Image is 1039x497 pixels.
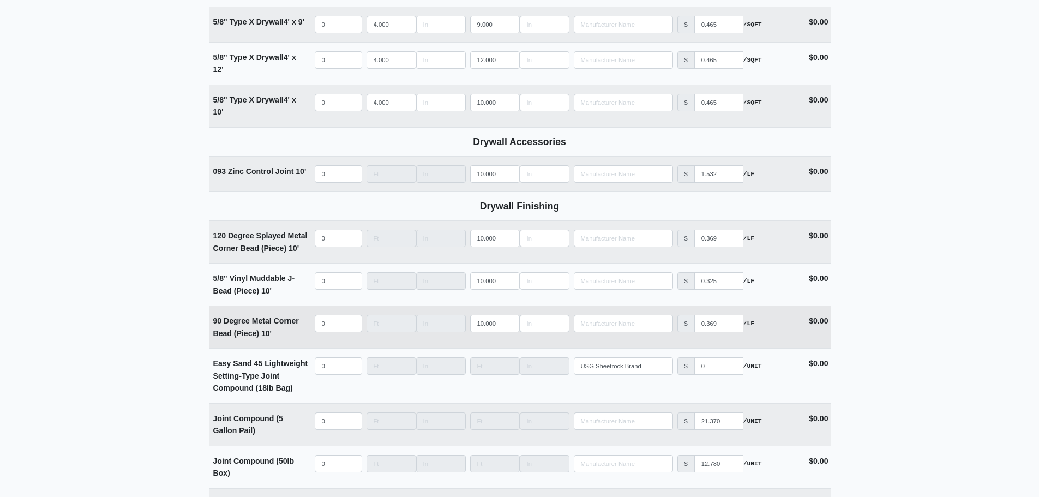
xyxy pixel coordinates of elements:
strong: 5/8" Type X Drywall [213,17,304,26]
input: Search [574,315,673,332]
input: manufacturer [694,165,743,183]
input: Search [574,455,673,472]
input: Length [520,230,569,247]
input: Length [416,412,466,430]
input: Length [520,455,569,472]
strong: $0.00 [809,53,828,62]
input: manufacturer [694,51,743,69]
input: Length [470,165,520,183]
strong: 5/8" Type X Drywall [213,53,296,74]
input: quantity [315,272,362,290]
span: 4' [284,17,290,26]
strong: /LF [743,276,754,286]
b: Drywall Finishing [480,201,560,212]
input: Length [416,315,466,332]
input: Length [520,165,569,183]
input: quantity [315,315,362,332]
input: Length [470,230,520,247]
input: Length [470,16,520,33]
input: quantity [315,51,362,69]
input: manufacturer [694,272,743,290]
input: Search [574,412,673,430]
div: $ [677,412,695,430]
input: Length [416,16,466,33]
input: Length [416,51,466,69]
strong: 90 Degree Metal Corner Bead (Piece) [213,316,299,338]
div: $ [677,272,695,290]
input: Length [367,94,416,111]
strong: /LF [743,169,754,179]
strong: /UNIT [743,361,762,371]
input: manufacturer [694,16,743,33]
input: Length [520,272,569,290]
input: Length [520,412,569,430]
strong: $0.00 [809,231,828,240]
input: Search [574,230,673,247]
strong: /SQFT [743,20,762,29]
span: 10' [261,286,272,295]
strong: /SQFT [743,98,762,107]
input: Length [520,51,569,69]
input: manufacturer [694,230,743,247]
span: 4' [284,53,290,62]
input: Length [416,455,466,472]
input: Length [470,315,520,332]
b: Drywall Accessories [473,136,566,147]
strong: $0.00 [809,316,828,325]
input: Length [520,16,569,33]
strong: Joint Compound (50lb Box) [213,457,295,478]
input: quantity [315,165,362,183]
input: Search [574,272,673,290]
input: Length [416,94,466,111]
input: quantity [315,16,362,33]
input: Length [367,412,416,430]
input: Length [470,357,520,375]
input: Length [367,315,416,332]
strong: $0.00 [809,167,828,176]
div: $ [677,51,695,69]
input: Length [367,51,416,69]
input: quantity [315,357,362,375]
input: Length [520,357,569,375]
input: manufacturer [694,94,743,111]
input: Length [367,272,416,290]
strong: $0.00 [809,17,828,26]
input: manufacturer [694,412,743,430]
input: Search [574,165,673,183]
span: x [292,95,296,104]
strong: /UNIT [743,416,762,426]
input: Length [416,230,466,247]
div: $ [677,315,695,332]
input: quantity [315,94,362,111]
strong: Easy Sand 45 Lightweight Setting-Type Joint Compound (18lb Bag) [213,359,308,392]
div: $ [677,16,695,33]
div: $ [677,230,695,247]
input: Length [416,165,466,183]
input: Search [574,94,673,111]
input: Search [574,16,673,33]
input: quantity [315,412,362,430]
strong: $0.00 [809,457,828,465]
input: Search [574,51,673,69]
strong: $0.00 [809,95,828,104]
input: Length [470,272,520,290]
input: Length [470,94,520,111]
strong: 5/8" Type X Drywall [213,95,296,117]
span: 9' [298,17,304,26]
span: 12' [213,65,224,74]
input: Length [520,315,569,332]
div: $ [677,357,695,375]
div: $ [677,165,695,183]
input: Length [416,272,466,290]
span: 10' [296,167,306,176]
strong: $0.00 [809,414,828,423]
input: Length [470,51,520,69]
strong: 120 Degree Splayed Metal Corner Bead (Piece) [213,231,308,253]
span: 10' [289,244,299,253]
span: 10' [261,329,272,338]
span: 10' [213,107,224,116]
input: Length [367,455,416,472]
strong: 5/8" Vinyl Muddable J-Bead (Piece) [213,274,295,295]
div: $ [677,455,695,472]
span: 4' [284,95,290,104]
